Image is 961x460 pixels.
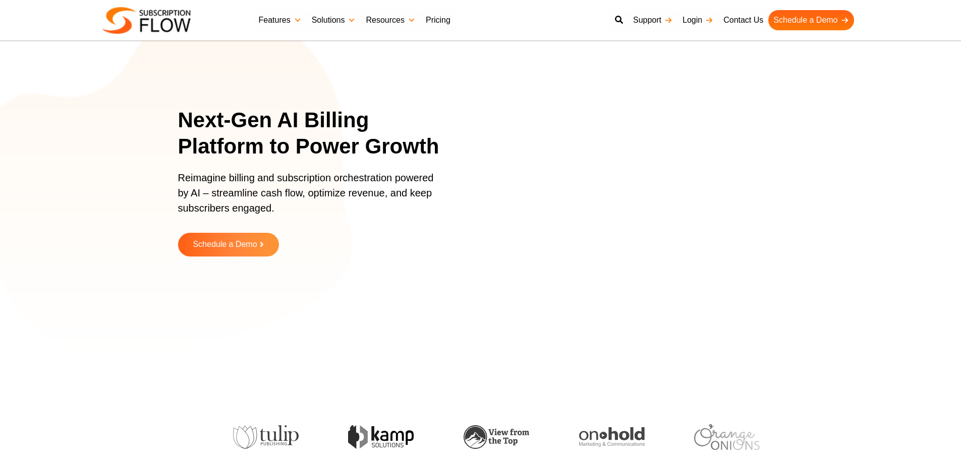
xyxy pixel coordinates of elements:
span: Schedule a Demo [193,240,257,249]
h1: Next-Gen AI Billing Platform to Power Growth [178,107,453,160]
img: tulip-publishing [231,425,296,449]
img: Subscriptionflow [102,7,191,34]
a: Schedule a Demo [768,10,854,30]
a: Contact Us [718,10,768,30]
a: Schedule a Demo [178,233,279,257]
a: Resources [361,10,420,30]
a: Solutions [307,10,361,30]
a: Support [628,10,677,30]
img: onhold-marketing [576,427,642,447]
p: Reimagine billing and subscription orchestration powered by AI – streamline cash flow, optimize r... [178,170,440,226]
img: view-from-the-top [461,425,527,449]
a: Features [254,10,307,30]
img: orange-onions [692,424,757,450]
a: Pricing [421,10,456,30]
img: kamp-solution [346,425,411,449]
a: Login [677,10,718,30]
